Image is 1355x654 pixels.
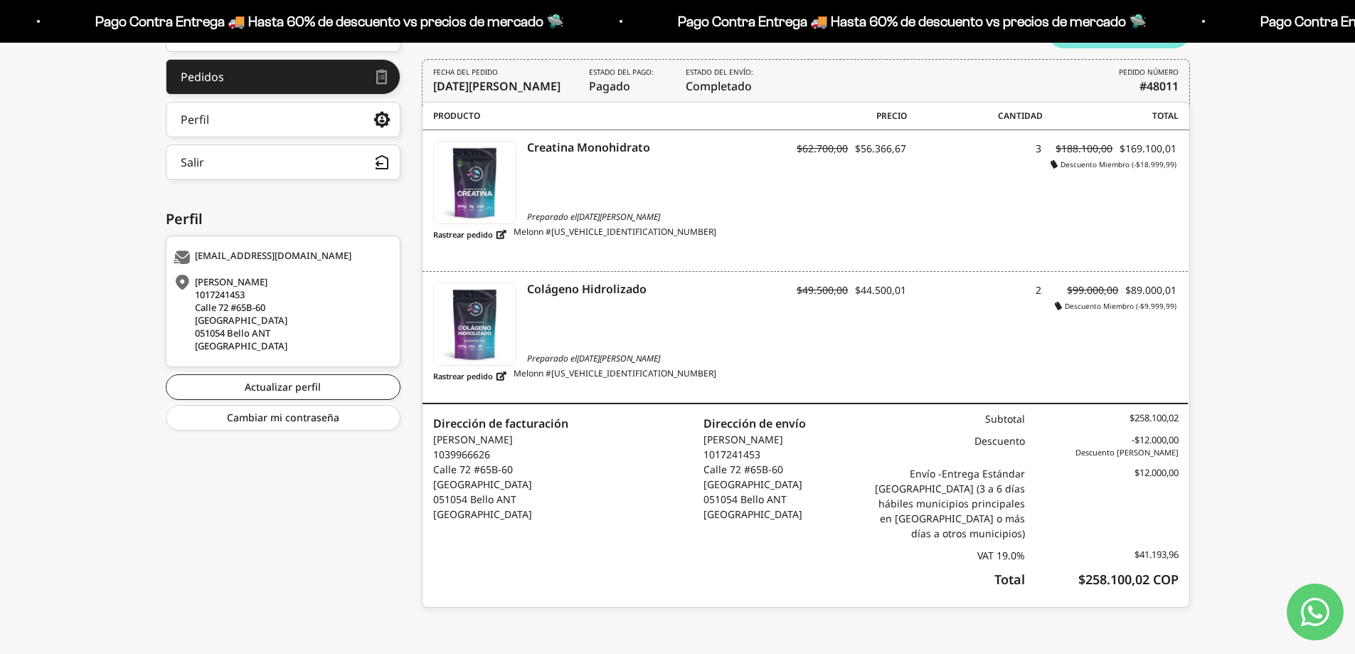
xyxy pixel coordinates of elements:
i: Estado del pago: [589,67,654,78]
s: $188.100,00 [1056,142,1112,155]
span: Pagado [589,67,657,95]
strong: Dirección de facturación [433,416,568,431]
a: Colágeno Hidrolizado [433,283,516,366]
i: FECHA DEL PEDIDO [433,67,498,78]
div: Entrega Estándar [GEOGRAPHIC_DATA] (3 a 6 días hábiles municipios principales en [GEOGRAPHIC_DATA... [871,466,1025,541]
span: Completado [686,67,757,95]
a: Pedidos [166,59,400,95]
a: Colágeno Hidrolizado [527,283,770,295]
p: [PERSON_NAME] 1017241453 Calle 72 #65B-60 [GEOGRAPHIC_DATA] 051054 Bello ANT [GEOGRAPHIC_DATA] [703,432,806,522]
span: $44.500,01 [855,283,906,297]
i: PEDIDO NÚMERO [1119,67,1179,78]
img: Creatina Monohidrato [434,142,516,223]
button: Salir [166,144,400,180]
a: Rastrear pedido [433,226,506,243]
div: Total [871,570,1025,589]
div: Pedidos [181,71,224,83]
span: Total [1043,110,1179,122]
div: Salir [181,157,204,168]
p: Pago Contra Entrega 🚚 Hasta 60% de descuento vs precios de mercado 🛸 [94,10,563,33]
s: $99.000,00 [1067,283,1118,297]
a: Actualizar perfil [166,374,400,400]
p: Pago Contra Entrega 🚚 Hasta 60% de descuento vs precios de mercado 🛸 [676,10,1145,33]
a: Rastrear pedido [433,367,506,385]
span: Melonn #[US_VEHICLE_IDENTIFICATION_NUMBER] [514,367,716,385]
div: $258.100,02 [1025,411,1179,426]
div: Perfil [166,209,400,230]
div: $41.193,96 [1025,548,1179,563]
time: [DATE][PERSON_NAME] [577,352,660,364]
strong: Dirección de envío [703,416,806,431]
a: Creatina Monohidrato [527,141,770,154]
a: Perfil [166,102,400,137]
div: 3 [906,141,1041,169]
div: [PERSON_NAME] 1017241453 Calle 72 #65B-60 [GEOGRAPHIC_DATA] 051054 Bello ANT [GEOGRAPHIC_DATA] [174,275,389,352]
span: Producto [433,110,772,122]
i: Estado del envío: [686,67,753,78]
span: $56.366,67 [855,142,906,155]
p: [PERSON_NAME] 1039966626 Calle 72 #65B-60 [GEOGRAPHIC_DATA] 051054 Bello ANT [GEOGRAPHIC_DATA] [433,432,568,522]
span: $169.100,01 [1120,142,1176,155]
div: $12.000,00 [1025,466,1179,541]
span: Precio [772,110,908,122]
div: [EMAIL_ADDRESS][DOMAIN_NAME] [174,250,389,265]
span: Descuento [PERSON_NAME] [1025,447,1179,459]
span: Preparado el [433,211,771,223]
div: $258.100,02 COP [1025,570,1179,589]
s: $49.500,00 [797,283,848,297]
a: Cambiar mi contraseña [166,405,400,431]
i: Descuento Miembro (-$9.999,99) [1055,301,1176,311]
span: $89.000,01 [1125,283,1176,297]
span: Envío - [910,467,942,480]
div: 2 [906,283,1041,311]
div: Subtotal [871,411,1025,426]
i: Descuento Miembro (-$18.999,99) [1051,159,1176,169]
div: Perfil [181,114,209,125]
img: Colágeno Hidrolizado [434,283,516,365]
s: $62.700,00 [797,142,848,155]
a: Creatina Monohidrato [433,141,516,224]
span: Melonn #[US_VEHICLE_IDENTIFICATION_NUMBER] [514,226,716,243]
time: [DATE][PERSON_NAME] [433,78,560,94]
div: VAT 19.0% [871,548,1025,563]
div: Descuento [871,433,1025,459]
span: -$12.000,00 [1132,433,1179,446]
time: [DATE][PERSON_NAME] [577,211,660,223]
span: Preparado el [433,352,771,365]
span: Cantidad [907,110,1043,122]
b: #48011 [1139,78,1179,95]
